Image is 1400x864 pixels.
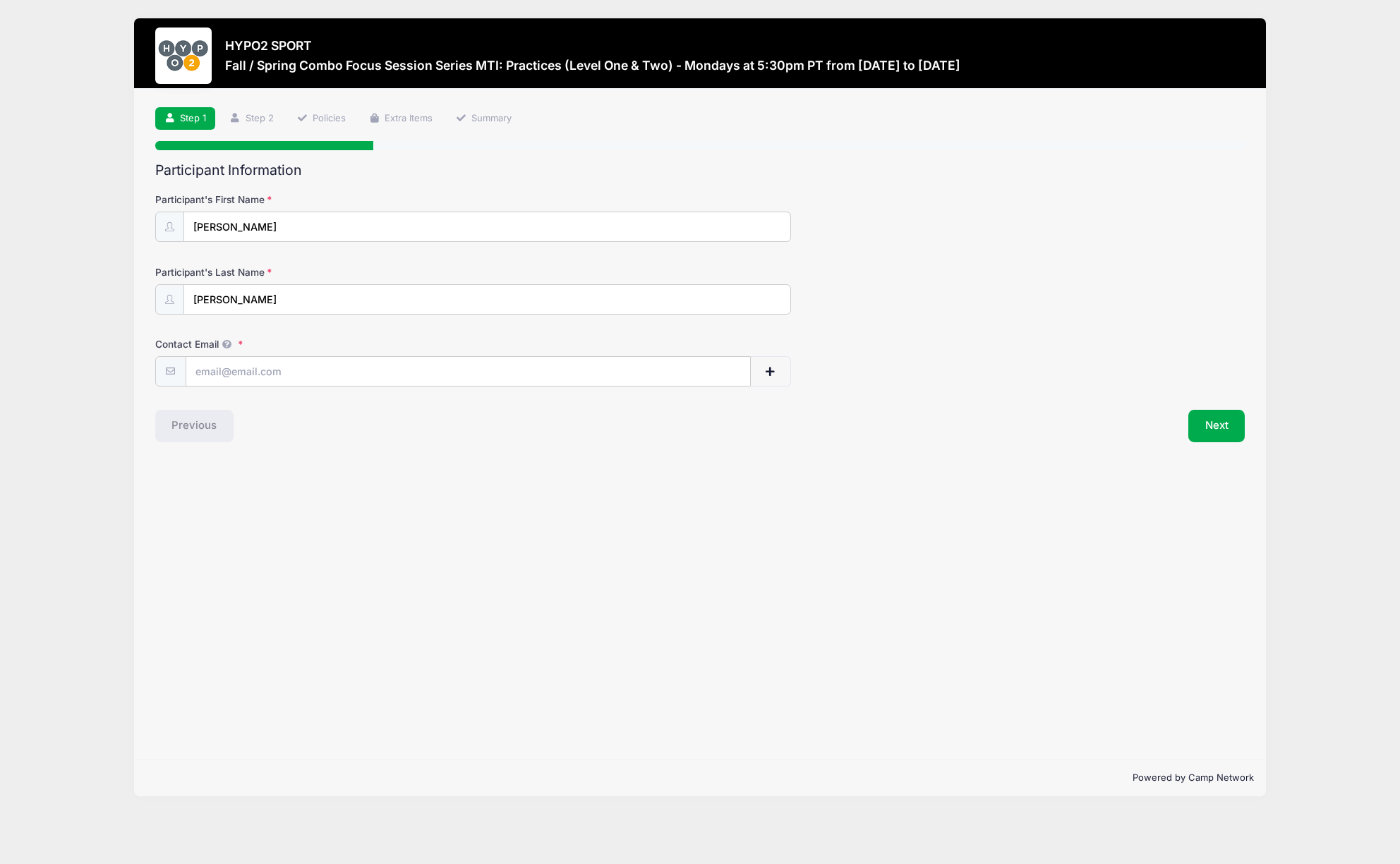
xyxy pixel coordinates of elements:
label: Participant's Last Name [155,265,519,279]
p: Powered by Camp Network [146,771,1255,785]
input: email@email.com [186,356,751,387]
h2: Participant Information [155,162,1245,178]
label: Contact Email [155,337,519,351]
a: Summary [447,107,521,130]
a: Step 1 [155,107,216,130]
input: Participant's First Name [183,212,791,242]
label: Participant's First Name [155,193,519,207]
a: Extra Items [359,107,442,130]
a: Policies [287,107,355,130]
button: Next [1188,410,1245,442]
input: Participant's Last Name [183,284,791,315]
a: Step 2 [220,107,283,130]
h3: HYPO2 SPORT [225,38,960,53]
h3: Fall / Spring Combo Focus Session Series MTI: Practices (Level One & Two) - Mondays at 5:30pm PT ... [225,58,960,73]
